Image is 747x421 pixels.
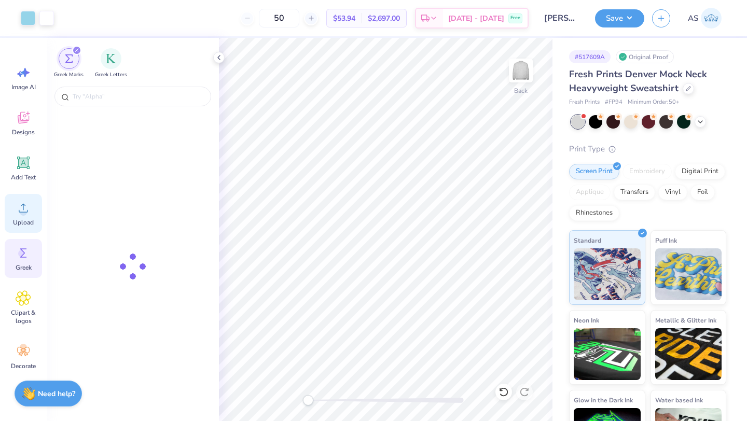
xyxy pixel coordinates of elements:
div: Accessibility label [303,395,313,405]
span: Upload [13,218,34,227]
div: Applique [569,185,611,200]
span: [DATE] - [DATE] [448,13,504,24]
span: Image AI [11,83,36,91]
span: Puff Ink [655,235,677,246]
span: $53.94 [333,13,355,24]
div: Embroidery [622,164,672,179]
img: Neon Ink [574,328,641,380]
span: Clipart & logos [6,308,40,325]
button: filter button [95,48,127,79]
span: Add Text [11,173,36,181]
span: Greek Letters [95,71,127,79]
span: Standard [574,235,601,246]
span: Water based Ink [655,395,703,405]
span: Free [510,15,520,22]
span: Greek Marks [54,71,84,79]
div: Print Type [569,143,726,155]
img: Greek Letters Image [106,53,116,64]
strong: Need help? [38,389,75,399]
img: Puff Ink [655,248,722,300]
input: Untitled Design [536,8,587,29]
span: AS [688,12,698,24]
div: Screen Print [569,164,619,179]
span: Metallic & Glitter Ink [655,315,716,326]
span: Fresh Prints [569,98,600,107]
div: filter for Greek Letters [95,48,127,79]
input: Try "Alpha" [72,91,204,102]
div: Transfers [614,185,655,200]
div: Vinyl [658,185,687,200]
a: AS [683,8,726,29]
button: Save [595,9,644,27]
span: Neon Ink [574,315,599,326]
span: $2,697.00 [368,13,400,24]
input: – – [259,9,299,27]
span: Designs [12,128,35,136]
div: Back [514,86,528,95]
div: # 517609A [569,50,611,63]
span: Minimum Order: 50 + [628,98,680,107]
img: Greek Marks Image [65,54,73,63]
span: Decorate [11,362,36,370]
div: Original Proof [616,50,674,63]
span: Greek [16,263,32,272]
img: Aniya Sparrow [701,8,722,29]
div: filter for Greek Marks [54,48,84,79]
img: Back [510,60,531,81]
div: Rhinestones [569,205,619,221]
img: Standard [574,248,641,300]
span: Fresh Prints Denver Mock Neck Heavyweight Sweatshirt [569,68,707,94]
span: # FP94 [605,98,622,107]
span: Glow in the Dark Ink [574,395,633,405]
div: Foil [690,185,715,200]
div: Digital Print [675,164,725,179]
img: Metallic & Glitter Ink [655,328,722,380]
button: filter button [54,48,84,79]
